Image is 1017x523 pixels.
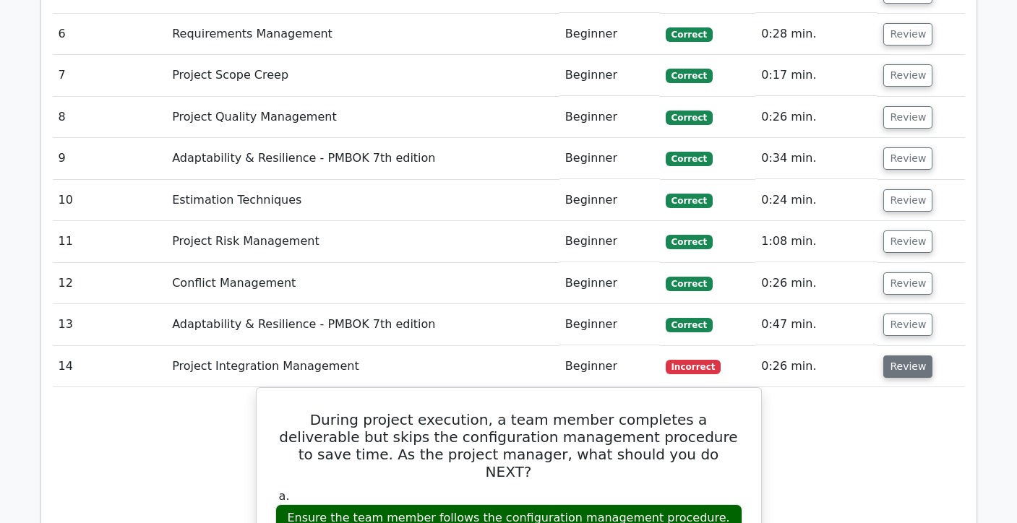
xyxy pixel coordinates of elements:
[53,346,167,387] td: 14
[166,221,559,262] td: Project Risk Management
[666,360,721,374] span: Incorrect
[53,263,167,304] td: 12
[166,263,559,304] td: Conflict Management
[559,55,660,96] td: Beginner
[166,97,559,138] td: Project Quality Management
[755,346,877,387] td: 0:26 min.
[53,138,167,179] td: 9
[559,138,660,179] td: Beginner
[559,304,660,345] td: Beginner
[559,263,660,304] td: Beginner
[166,346,559,387] td: Project Integration Management
[666,194,713,208] span: Correct
[666,69,713,83] span: Correct
[53,304,167,345] td: 13
[883,272,932,295] button: Review
[883,230,932,253] button: Review
[559,14,660,55] td: Beginner
[755,221,877,262] td: 1:08 min.
[883,189,932,212] button: Review
[666,277,713,291] span: Correct
[559,180,660,221] td: Beginner
[166,304,559,345] td: Adaptability & Resilience - PMBOK 7th edition
[755,97,877,138] td: 0:26 min.
[559,346,660,387] td: Beginner
[755,304,877,345] td: 0:47 min.
[559,97,660,138] td: Beginner
[166,138,559,179] td: Adaptability & Resilience - PMBOK 7th edition
[883,147,932,170] button: Review
[883,64,932,87] button: Review
[883,314,932,336] button: Review
[755,263,877,304] td: 0:26 min.
[883,355,932,378] button: Review
[666,235,713,249] span: Correct
[666,27,713,42] span: Correct
[755,138,877,179] td: 0:34 min.
[53,221,167,262] td: 11
[559,221,660,262] td: Beginner
[666,111,713,125] span: Correct
[274,411,744,480] h5: During project execution, a team member completes a deliverable but skips the configuration manag...
[166,14,559,55] td: Requirements Management
[166,55,559,96] td: Project Scope Creep
[53,180,167,221] td: 10
[53,55,167,96] td: 7
[166,180,559,221] td: Estimation Techniques
[755,14,877,55] td: 0:28 min.
[666,152,713,166] span: Correct
[53,97,167,138] td: 8
[755,180,877,221] td: 0:24 min.
[883,106,932,129] button: Review
[279,489,290,503] span: a.
[53,14,167,55] td: 6
[666,318,713,332] span: Correct
[755,55,877,96] td: 0:17 min.
[883,23,932,46] button: Review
